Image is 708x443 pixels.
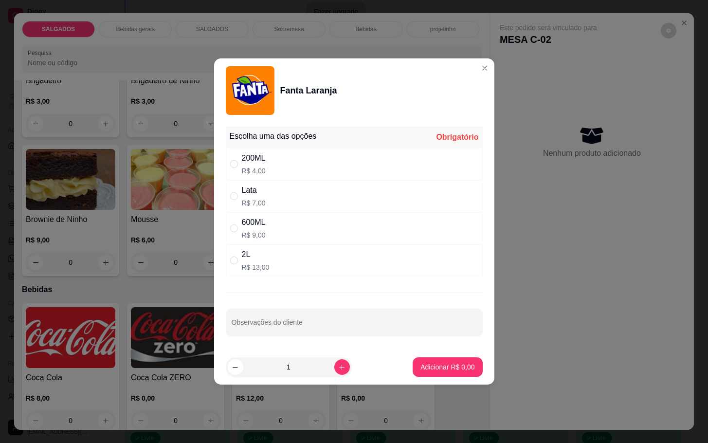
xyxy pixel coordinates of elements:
p: R$ 9,00 [242,230,266,240]
p: R$ 7,00 [242,198,266,208]
p: R$ 13,00 [242,262,270,272]
div: 2L [242,249,270,260]
div: Fanta Laranja [280,84,337,97]
p: R$ 4,00 [242,166,266,176]
div: Lata [242,185,266,196]
button: decrease-product-quantity [228,359,243,375]
button: increase-product-quantity [334,359,350,375]
div: Obrigatório [436,131,478,143]
button: Close [477,60,492,76]
img: product-image [226,66,274,115]
input: Observações do cliente [232,321,477,331]
p: Adicionar R$ 0,00 [420,362,474,372]
div: Escolha uma das opções [230,130,317,142]
div: 600ML [242,217,266,228]
button: Adicionar R$ 0,00 [413,357,482,377]
div: 200ML [242,152,266,164]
